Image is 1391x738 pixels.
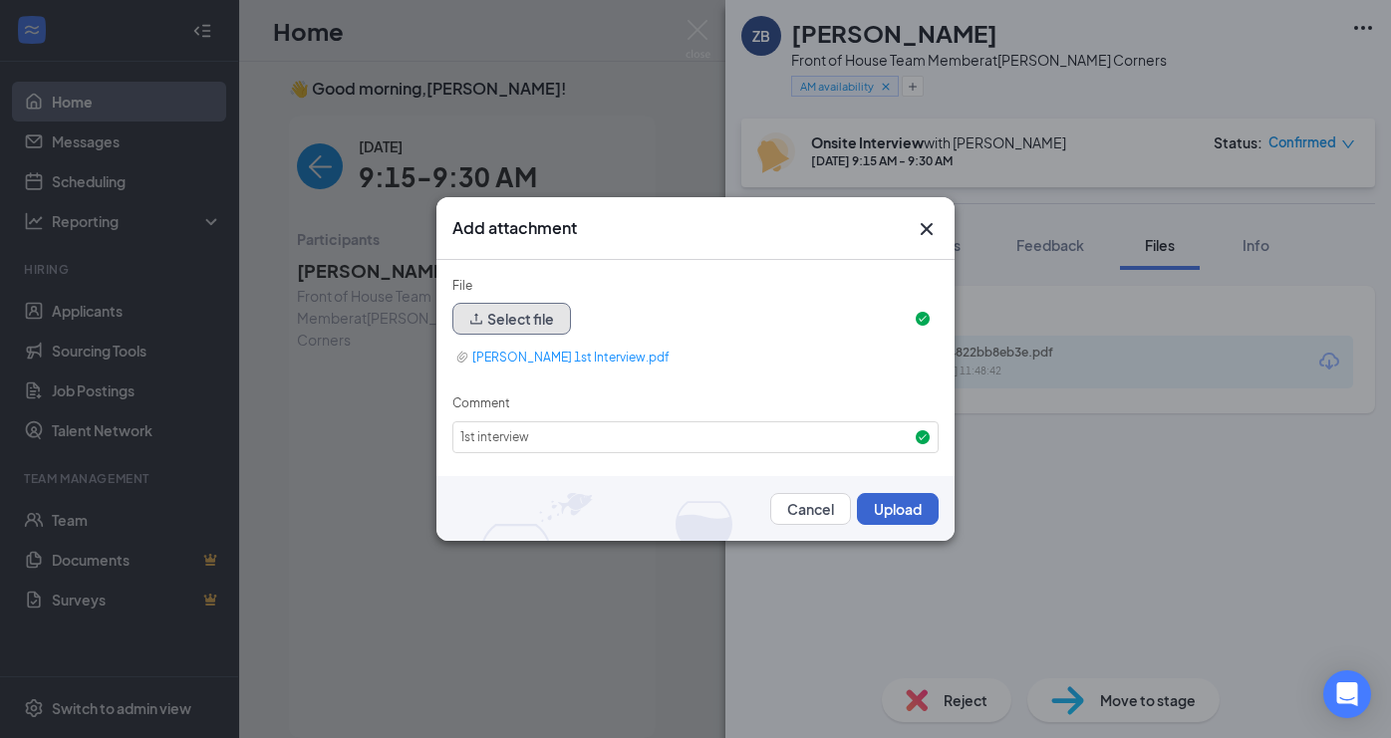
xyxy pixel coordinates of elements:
button: upload Select file [452,303,571,335]
span: upload [469,312,483,326]
svg: Cross [915,217,939,241]
h3: Add attachment [452,217,577,239]
label: Comment [452,395,510,410]
button: Cancel [770,493,851,525]
label: File [452,278,472,293]
div: Open Intercom Messenger [1323,670,1371,718]
span: upload Select file [452,314,571,329]
input: Comment [452,421,939,453]
a: [PERSON_NAME] 1st Interview.pdf [456,346,927,369]
button: Close [915,217,939,241]
button: Upload [857,493,939,525]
